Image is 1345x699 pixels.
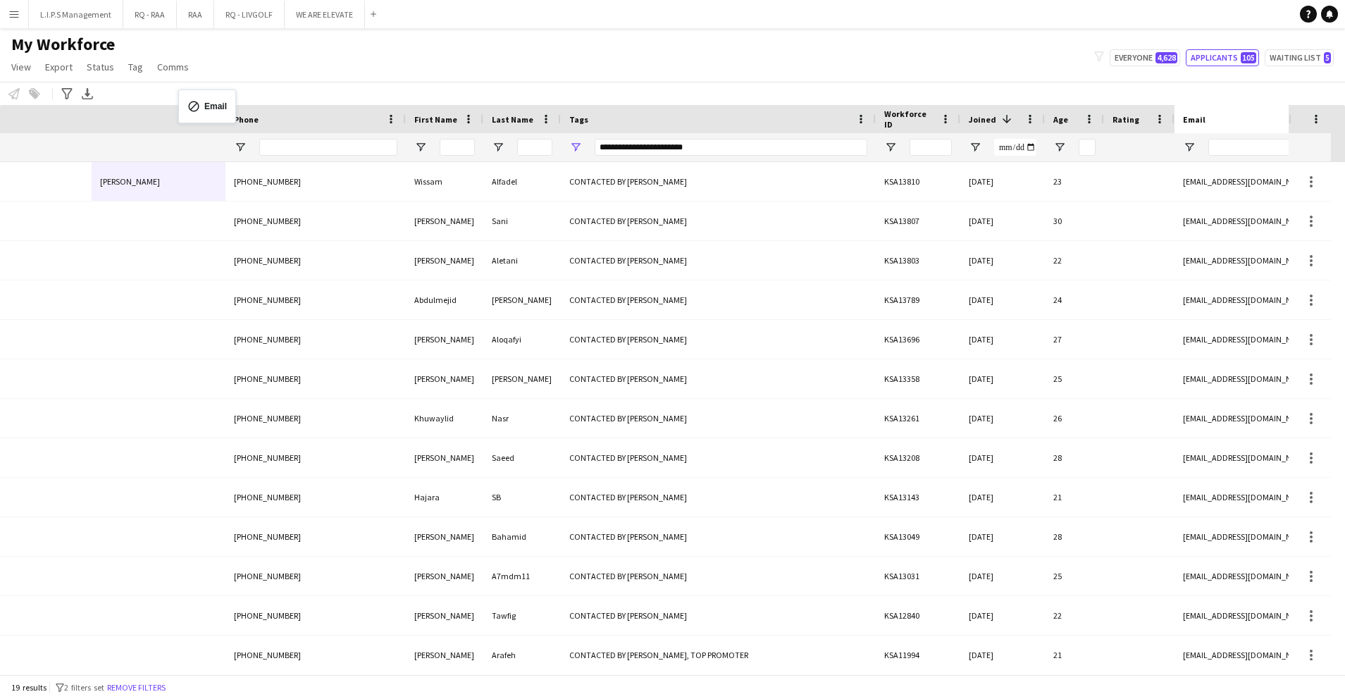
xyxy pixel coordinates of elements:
[483,478,561,516] div: SB
[876,636,960,674] div: KSA11994
[177,1,214,28] button: RAA
[483,162,561,201] div: Alfadel
[406,241,483,280] div: [PERSON_NAME]
[81,58,120,76] a: Status
[969,114,996,125] span: Joined
[960,517,1045,556] div: [DATE]
[876,438,960,477] div: KSA13208
[225,438,406,477] div: [PHONE_NUMBER]
[876,399,960,438] div: KSA13261
[406,478,483,516] div: Hajara
[1045,636,1104,674] div: 21
[561,399,876,438] div: CONTACTED BY [PERSON_NAME]
[285,1,365,28] button: WE ARE ELEVATE
[960,241,1045,280] div: [DATE]
[225,596,406,635] div: [PHONE_NUMBER]
[1110,49,1180,66] button: Everyone4,628
[1183,141,1196,154] button: Open Filter Menu
[483,596,561,635] div: Tawfig
[483,557,561,595] div: A7mdm11
[406,280,483,319] div: Abdulmejid
[960,557,1045,595] div: [DATE]
[234,141,247,154] button: Open Filter Menu
[259,139,397,156] input: Phone Filter Input
[561,359,876,398] div: CONTACTED BY [PERSON_NAME]
[204,89,227,123] div: Email
[561,517,876,556] div: CONTACTED BY [PERSON_NAME]
[406,399,483,438] div: Khuwaylid
[876,596,960,635] div: KSA12840
[1045,241,1104,280] div: 22
[225,359,406,398] div: [PHONE_NUMBER]
[483,399,561,438] div: Nasr
[960,478,1045,516] div: [DATE]
[225,162,406,201] div: [PHONE_NUMBER]
[876,320,960,359] div: KSA13696
[876,241,960,280] div: KSA13803
[994,139,1036,156] input: Joined Filter Input
[11,34,115,55] span: My Workforce
[1045,557,1104,595] div: 25
[483,280,561,319] div: [PERSON_NAME]
[45,61,73,73] span: Export
[1045,517,1104,556] div: 28
[1045,596,1104,635] div: 22
[960,359,1045,398] div: [DATE]
[483,241,561,280] div: Aletani
[440,139,475,156] input: First Name Filter Input
[1045,438,1104,477] div: 28
[876,162,960,201] div: KSA13810
[29,1,123,28] button: L.I.P.S Management
[969,141,981,154] button: Open Filter Menu
[225,517,406,556] div: [PHONE_NUMBER]
[104,680,168,695] button: Remove filters
[414,141,427,154] button: Open Filter Menu
[406,517,483,556] div: [PERSON_NAME]
[884,141,897,154] button: Open Filter Menu
[151,58,194,76] a: Comms
[406,596,483,635] div: [PERSON_NAME]
[406,438,483,477] div: [PERSON_NAME]
[960,399,1045,438] div: [DATE]
[876,478,960,516] div: KSA13143
[87,61,114,73] span: Status
[1045,478,1104,516] div: 21
[100,176,160,187] span: [PERSON_NAME]
[1045,359,1104,398] div: 25
[11,61,31,73] span: View
[1155,52,1177,63] span: 4,628
[123,58,149,76] a: Tag
[39,58,78,76] a: Export
[561,202,876,240] div: CONTACTED BY [PERSON_NAME]
[960,202,1045,240] div: [DATE]
[1183,114,1205,125] span: Email
[561,162,876,201] div: CONTACTED BY [PERSON_NAME]
[561,478,876,516] div: CONTACTED BY [PERSON_NAME]
[561,241,876,280] div: CONTACTED BY [PERSON_NAME]
[561,636,876,674] div: CONTACTED BY [PERSON_NAME], TOP PROMOTER
[414,114,457,125] span: First Name
[960,280,1045,319] div: [DATE]
[569,114,588,125] span: Tags
[1053,114,1068,125] span: Age
[483,359,561,398] div: [PERSON_NAME]
[1045,202,1104,240] div: 30
[483,438,561,477] div: Saeed
[876,280,960,319] div: KSA13789
[483,636,561,674] div: Arafeh
[6,58,37,76] a: View
[1241,52,1256,63] span: 105
[406,359,483,398] div: [PERSON_NAME]
[960,438,1045,477] div: [DATE]
[1186,49,1259,66] button: Applicants105
[960,636,1045,674] div: [DATE]
[884,109,935,130] span: Workforce ID
[960,162,1045,201] div: [DATE]
[1324,52,1331,63] span: 5
[517,139,552,156] input: Last Name Filter Input
[483,517,561,556] div: Bahamid
[406,320,483,359] div: [PERSON_NAME]
[406,202,483,240] div: [PERSON_NAME]
[406,636,483,674] div: [PERSON_NAME]
[876,557,960,595] div: KSA13031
